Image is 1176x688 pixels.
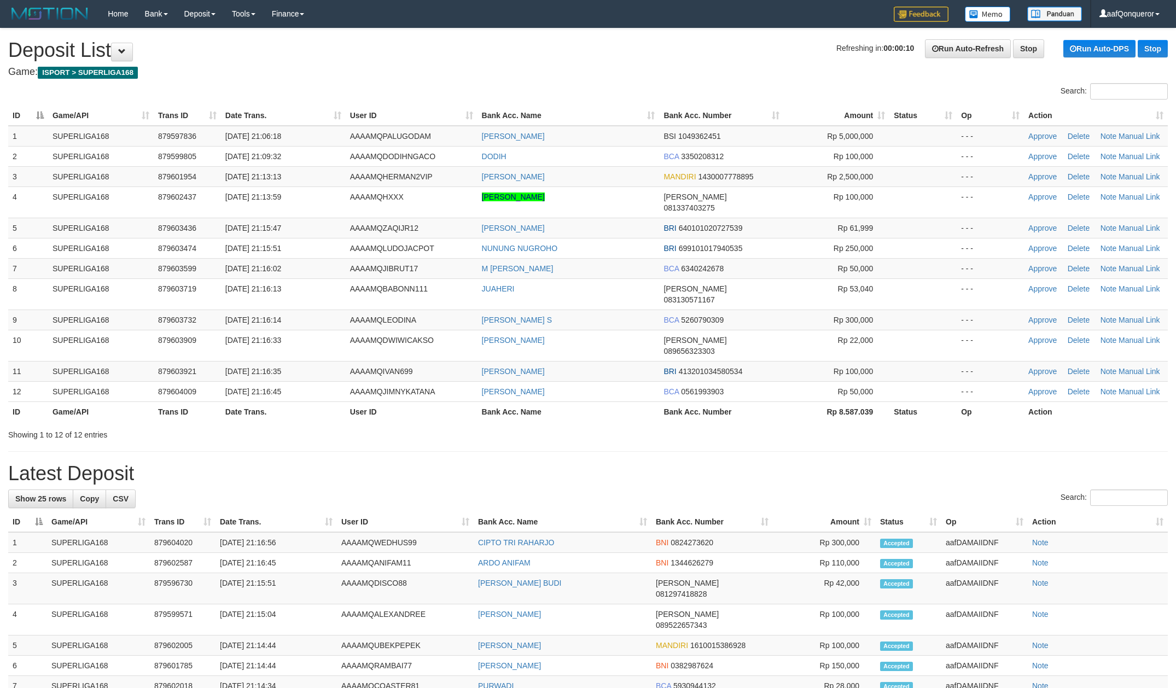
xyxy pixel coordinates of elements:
span: Copy 089656323303 to clipboard [663,347,714,355]
h1: Latest Deposit [8,463,1168,485]
a: [PERSON_NAME] [482,224,545,232]
span: [PERSON_NAME] [663,284,726,293]
span: AAAAMQHERMAN2VIP [350,172,433,181]
td: SUPERLIGA168 [47,635,150,656]
td: SUPERLIGA168 [47,656,150,676]
span: 879604009 [158,387,196,396]
td: 10 [8,330,48,361]
span: [DATE] 21:16:13 [225,284,281,293]
a: Approve [1028,367,1057,376]
a: Manual Link [1119,367,1160,376]
td: - - - [957,310,1024,330]
td: SUPERLIGA168 [48,258,154,278]
a: Run Auto-Refresh [925,39,1011,58]
a: Approve [1028,224,1057,232]
strong: 00:00:10 [883,44,914,53]
td: SUPERLIGA168 [48,126,154,147]
td: 7 [8,258,48,278]
span: Rp 22,000 [838,336,874,345]
span: ISPORT > SUPERLIGA168 [38,67,138,79]
span: Copy [80,494,99,503]
span: BSI [663,132,676,141]
td: AAAAMQWEDHUS99 [337,532,474,553]
span: BCA [663,316,679,324]
span: Rp 100,000 [834,193,873,201]
img: panduan.png [1027,7,1082,21]
a: [PERSON_NAME] [482,367,545,376]
th: Date Trans.: activate to sort column ascending [221,106,346,126]
span: AAAAMQIVAN699 [350,367,413,376]
span: BRI [663,367,676,376]
th: ID: activate to sort column descending [8,512,47,532]
span: Copy 1049362451 to clipboard [678,132,721,141]
span: AAAAMQDODIHNGACO [350,152,435,161]
a: Note [1032,661,1049,670]
span: AAAAMQJIBRUT17 [350,264,418,273]
th: Action [1024,401,1168,422]
a: M [PERSON_NAME] [482,264,554,273]
td: SUPERLIGA168 [48,278,154,310]
a: Manual Link [1119,244,1160,253]
a: [PERSON_NAME] [482,132,545,141]
a: Manual Link [1119,224,1160,232]
a: Approve [1028,152,1057,161]
span: AAAAMQJIMNYKATANA [350,387,435,396]
td: 12 [8,381,48,401]
td: 6 [8,656,47,676]
th: ID [8,401,48,422]
a: Note [1101,387,1117,396]
td: - - - [957,330,1024,361]
span: AAAAMQHXXX [350,193,404,201]
a: Delete [1068,336,1090,345]
td: aafDAMAIIDNF [941,573,1028,604]
td: 1 [8,532,47,553]
th: User ID: activate to sort column ascending [337,512,474,532]
span: [DATE] 21:16:33 [225,336,281,345]
a: Stop [1138,40,1168,57]
td: AAAAMQANIFAM11 [337,553,474,573]
span: [DATE] 21:16:45 [225,387,281,396]
a: Approve [1028,284,1057,293]
label: Search: [1061,83,1168,100]
a: Approve [1028,336,1057,345]
span: Rp 50,000 [838,264,874,273]
a: NUNUNG NUGROHO [482,244,557,253]
td: - - - [957,238,1024,258]
span: BNI [656,558,668,567]
td: SUPERLIGA168 [48,238,154,258]
a: Delete [1068,152,1090,161]
a: Delete [1068,387,1090,396]
th: Game/API: activate to sort column ascending [48,106,154,126]
td: - - - [957,146,1024,166]
td: [DATE] 21:15:04 [216,604,337,635]
td: [DATE] 21:16:45 [216,553,337,573]
td: 879596730 [150,573,216,604]
a: Approve [1028,172,1057,181]
th: Bank Acc. Number [659,401,784,422]
a: Manual Link [1119,264,1160,273]
img: Feedback.jpg [894,7,948,22]
a: Note [1101,264,1117,273]
th: User ID: activate to sort column ascending [346,106,478,126]
a: Note [1032,558,1049,567]
a: Note [1101,316,1117,324]
a: Manual Link [1119,387,1160,396]
a: Approve [1028,387,1057,396]
td: AAAAMQALEXANDREE [337,604,474,635]
a: Manual Link [1119,193,1160,201]
th: Game/API [48,401,154,422]
td: 2 [8,553,47,573]
td: Rp 100,000 [773,635,876,656]
a: DODIH [482,152,507,161]
span: Accepted [880,610,913,620]
a: Delete [1068,367,1090,376]
td: Rp 100,000 [773,604,876,635]
span: 879597836 [158,132,196,141]
td: SUPERLIGA168 [48,381,154,401]
a: Manual Link [1119,336,1160,345]
td: 1 [8,126,48,147]
th: Bank Acc. Name: activate to sort column ascending [478,106,660,126]
td: [DATE] 21:14:44 [216,656,337,676]
td: - - - [957,381,1024,401]
span: Copy 6340242678 to clipboard [681,264,724,273]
